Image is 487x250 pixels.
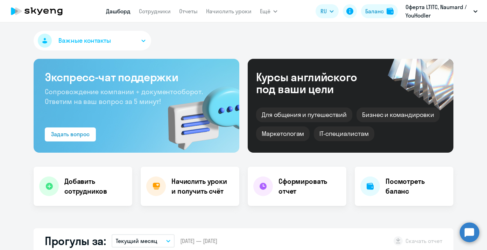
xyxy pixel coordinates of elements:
h4: Посмотреть баланс [386,176,448,196]
div: Баланс [365,7,384,15]
span: Ещё [260,7,270,15]
h2: Прогулы за: [45,234,106,248]
button: Ещё [260,4,277,18]
h4: Сформировать отчет [278,176,341,196]
button: Задать вопрос [45,127,96,141]
button: RU [316,4,339,18]
div: Для общения и путешествий [256,107,352,122]
span: Сопровождение компании + документооборот. Ответим на ваш вопрос за 5 минут! [45,87,203,106]
div: Задать вопрос [51,130,90,138]
h4: Добавить сотрудников [64,176,127,196]
div: Бизнес и командировки [357,107,440,122]
a: Сотрудники [139,8,171,15]
div: Маркетологам [256,126,310,141]
button: Текущий месяц [112,234,175,248]
button: Оферта LTITC, Naumard / YouHodler [402,3,481,20]
h3: Экспресс-чат поддержки [45,70,228,84]
div: Курсы английского под ваши цели [256,71,376,95]
button: Балансbalance [361,4,398,18]
span: RU [320,7,327,15]
button: Важные контакты [34,31,151,50]
span: [DATE] — [DATE] [180,237,217,245]
img: balance [387,8,394,15]
img: bg-img [158,74,239,153]
a: Дашборд [106,8,130,15]
a: Отчеты [179,8,198,15]
p: Текущий месяц [116,237,157,245]
a: Начислить уроки [206,8,252,15]
span: Важные контакты [58,36,111,45]
div: IT-специалистам [314,126,374,141]
h4: Начислить уроки и получить счёт [171,176,232,196]
p: Оферта LTITC, Naumard / YouHodler [405,3,471,20]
